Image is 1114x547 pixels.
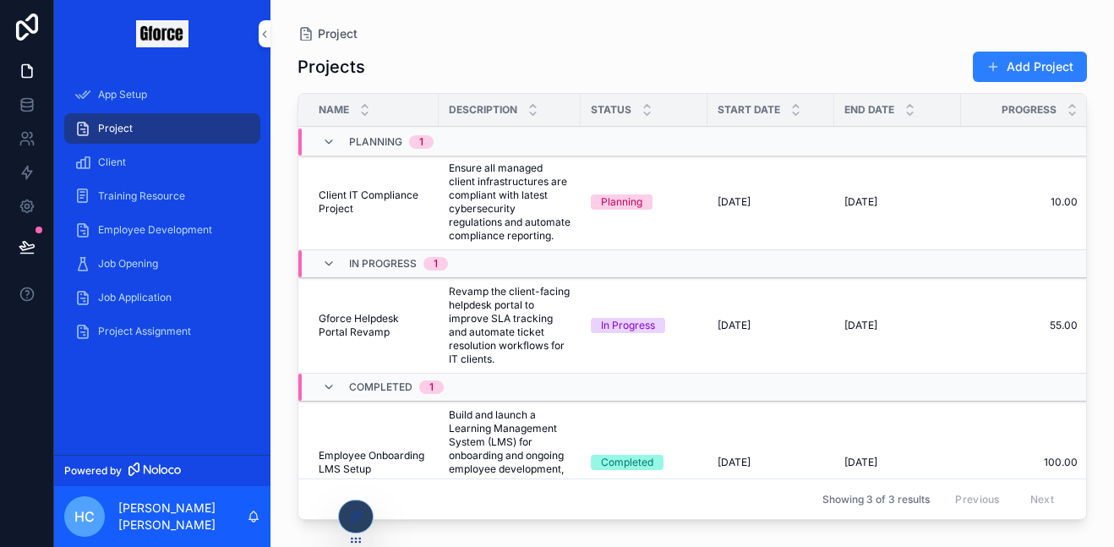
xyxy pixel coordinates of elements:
span: Progress [1002,103,1057,117]
a: Project Assignment [64,316,260,347]
span: [DATE] [844,319,877,332]
div: scrollable content [54,68,270,369]
span: [DATE] [718,456,751,469]
a: Training Resource [64,181,260,211]
span: [DATE] [844,195,877,209]
span: Training Resource [98,189,185,203]
span: Description [449,103,517,117]
span: Project [318,25,358,42]
a: Revamp the client-facing helpdesk portal to improve SLA tracking and automate ticket resolution w... [449,285,571,366]
a: Build and launch a Learning Management System (LMS) for onboarding and ongoing employee developme... [449,408,571,517]
div: Completed [601,455,653,470]
a: 10.00 [971,195,1078,209]
span: Status [591,103,631,117]
a: App Setup [64,79,260,110]
a: Employee Onboarding LMS Setup [319,449,429,476]
p: [PERSON_NAME] [PERSON_NAME] [118,500,247,533]
a: In Progress [591,318,697,333]
div: 1 [434,257,438,271]
span: Start Date [718,103,780,117]
a: [DATE] [718,195,824,209]
span: Project Assignment [98,325,191,338]
a: Project [64,113,260,144]
span: HC [74,506,95,527]
span: Showing 3 of 3 results [822,493,930,506]
span: In Progress [349,257,417,271]
a: [DATE] [718,319,824,332]
span: Planning [349,135,402,149]
button: Add Project [973,52,1087,82]
a: Planning [591,194,697,210]
a: [DATE] [844,319,951,332]
a: [DATE] [844,195,951,209]
span: End Date [844,103,894,117]
a: Powered by [54,455,270,486]
span: [DATE] [718,195,751,209]
a: Project [298,25,358,42]
span: Client [98,156,126,169]
span: [DATE] [844,456,877,469]
span: Powered by [64,464,122,478]
span: Name [319,103,349,117]
a: Job Opening [64,249,260,279]
span: [DATE] [718,319,751,332]
a: Client IT Compliance Project [319,189,429,216]
div: 1 [429,380,434,394]
div: Planning [601,194,642,210]
span: Employee Development [98,223,212,237]
h1: Projects [298,55,365,79]
a: Job Application [64,282,260,313]
a: Completed [591,455,697,470]
a: 100.00 [971,456,1078,469]
span: Project [98,122,133,135]
a: Client [64,147,260,178]
a: [DATE] [718,456,824,469]
a: Gforce Helpdesk Portal Revamp [319,312,429,339]
a: Ensure all managed client infrastructures are compliant with latest cybersecurity regulations and... [449,161,571,243]
a: Employee Development [64,215,260,245]
img: App logo [136,20,188,47]
span: Completed [349,380,412,394]
div: In Progress [601,318,655,333]
a: 55.00 [971,319,1078,332]
span: Job Application [98,291,172,304]
span: Job Opening [98,257,158,271]
div: 1 [419,135,423,149]
a: [DATE] [844,456,951,469]
span: App Setup [98,88,147,101]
